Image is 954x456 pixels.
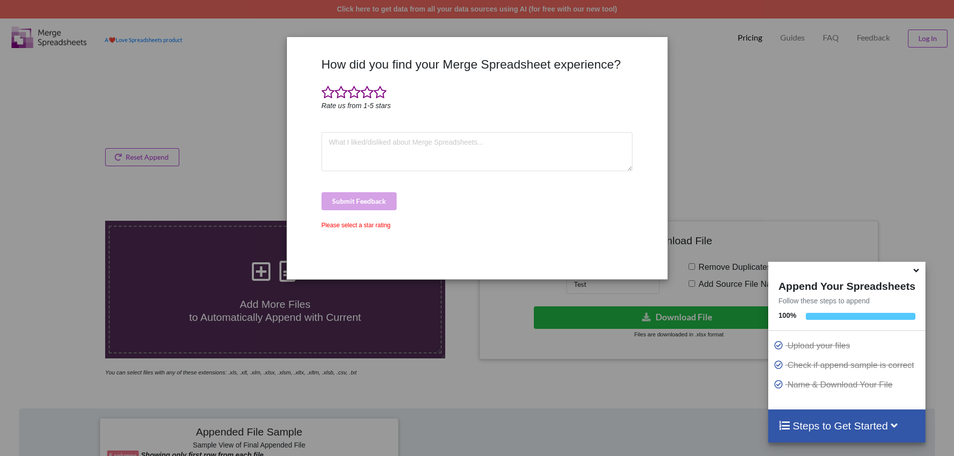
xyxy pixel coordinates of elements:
[773,378,922,391] p: Name & Download Your File
[778,419,915,432] h4: Steps to Get Started
[773,359,922,371] p: Check if append sample is correct
[773,339,922,352] p: Upload your files
[322,102,391,110] i: Rate us from 1-5 stars
[778,311,796,319] b: 100 %
[768,277,925,292] h4: Append Your Spreadsheets
[322,221,633,230] div: Please select a star rating
[322,57,633,72] h3: How did you find your Merge Spreadsheet experience?
[768,296,925,306] p: Follow these steps to append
